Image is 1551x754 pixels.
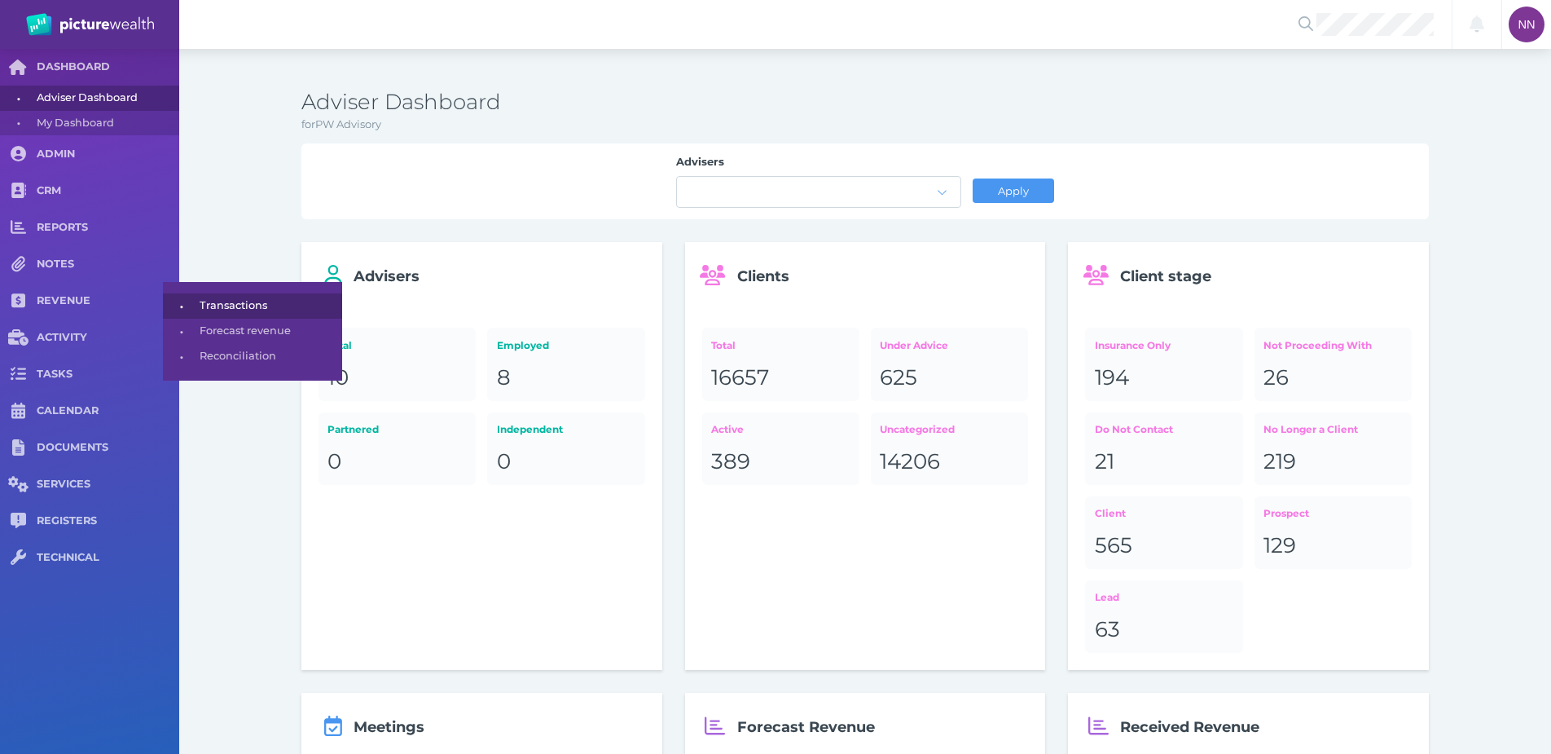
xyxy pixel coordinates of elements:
[1095,591,1119,603] span: Lead
[1095,364,1234,392] div: 194
[1095,616,1234,644] div: 63
[37,221,179,235] span: REPORTS
[497,339,549,351] span: Employed
[37,404,179,418] span: CALENDAR
[163,296,200,316] span: •
[163,346,200,367] span: •
[37,514,179,528] span: REGISTERS
[37,86,174,111] span: Adviser Dashboard
[37,294,179,308] span: REVENUE
[1263,339,1372,351] span: Not Proceeding With
[301,89,1429,117] h3: Adviser Dashboard
[497,423,563,435] span: Independent
[163,344,342,369] a: •Reconciliation
[711,364,850,392] div: 16657
[711,448,850,476] div: 389
[676,155,961,176] label: Advisers
[1509,7,1544,42] div: Noah Nelson
[487,328,644,400] a: Employed8
[711,339,736,351] span: Total
[37,148,179,161] span: ADMIN
[37,331,179,345] span: ACTIVITY
[1095,532,1234,560] div: 565
[37,441,179,455] span: DOCUMENTS
[26,13,154,36] img: PW
[37,111,174,136] span: My Dashboard
[487,412,644,485] a: Independent0
[319,412,476,485] a: Partnered0
[702,328,859,400] a: Total16657
[1263,364,1403,392] div: 26
[37,60,179,74] span: DASHBOARD
[973,179,1054,203] button: Apply
[871,328,1028,400] a: Under Advice625
[1095,423,1173,435] span: Do Not Contact
[880,364,1019,392] div: 625
[327,364,467,392] div: 10
[1095,339,1171,351] span: Insurance Only
[354,267,420,285] span: Advisers
[327,448,467,476] div: 0
[37,478,179,492] span: SERVICES
[163,293,342,319] a: •Transactions
[37,258,179,271] span: NOTES
[1518,18,1535,31] span: NN
[1263,448,1403,476] div: 219
[880,339,948,351] span: Under Advice
[1120,267,1211,285] span: Client stage
[163,321,200,342] span: •
[1263,423,1358,435] span: No Longer a Client
[702,412,859,485] a: Active389
[301,117,1429,133] p: for PW Advisory
[37,368,179,381] span: TASKS
[880,448,1019,476] div: 14206
[200,344,336,369] span: Reconciliation
[1120,718,1259,736] span: Received Revenue
[1095,507,1126,519] span: Client
[737,718,875,736] span: Forecast Revenue
[1095,448,1234,476] div: 21
[354,718,424,736] span: Meetings
[711,423,744,435] span: Active
[327,423,379,435] span: Partnered
[991,184,1035,197] span: Apply
[200,319,336,344] span: Forecast revenue
[497,364,636,392] div: 8
[737,267,789,285] span: Clients
[880,423,955,435] span: Uncategorized
[163,319,342,344] a: •Forecast revenue
[200,293,336,319] span: Transactions
[37,551,179,565] span: TECHNICAL
[1263,532,1403,560] div: 129
[37,184,179,198] span: CRM
[319,328,476,400] a: Total10
[1263,507,1309,519] span: Prospect
[497,448,636,476] div: 0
